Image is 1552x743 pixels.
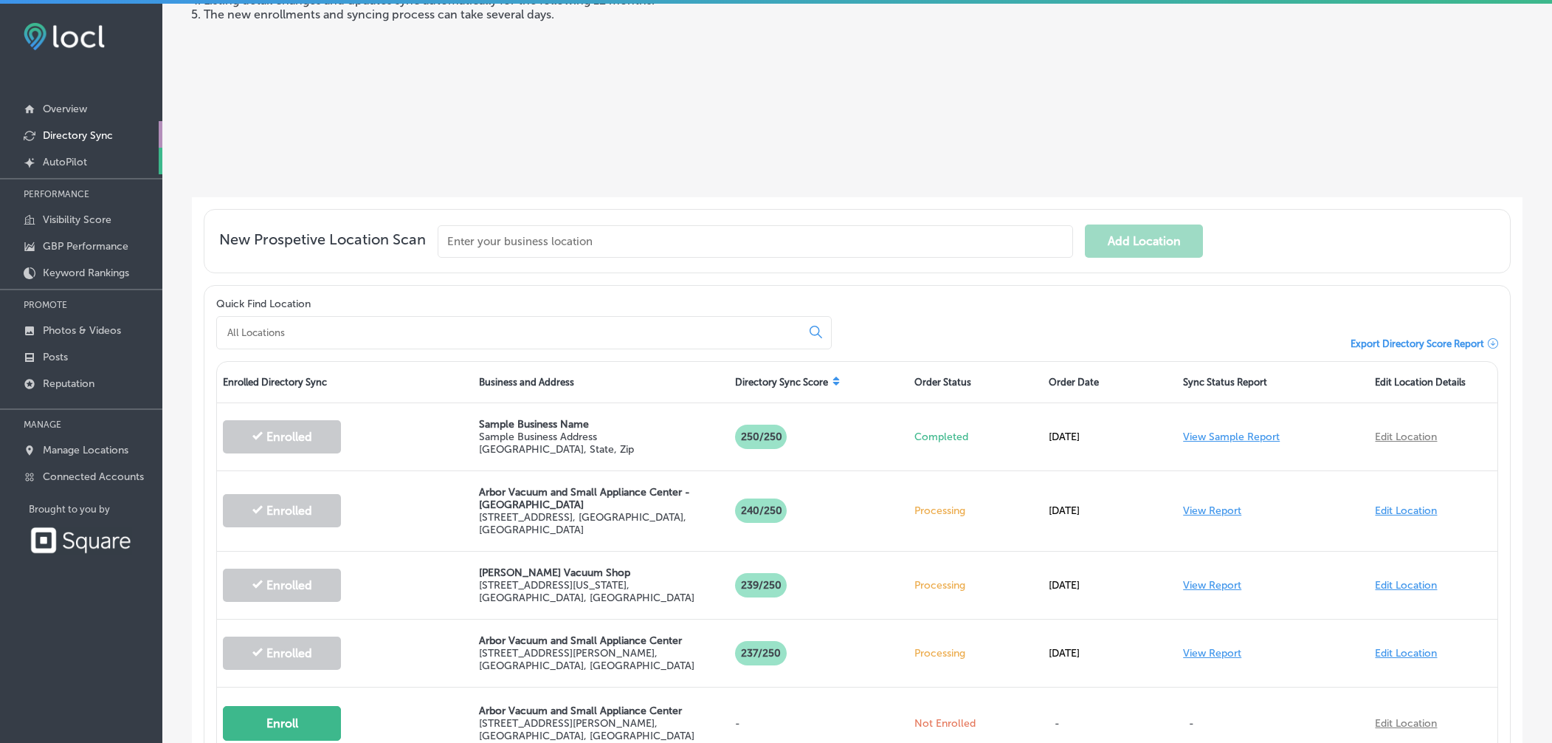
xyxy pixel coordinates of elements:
button: Enrolled [223,494,341,527]
div: [DATE] [1043,632,1177,674]
p: Manage Locations [43,444,128,456]
a: View Sample Report [1183,431,1280,443]
p: [STREET_ADDRESS] , [GEOGRAPHIC_DATA], [GEOGRAPHIC_DATA] [479,511,723,536]
input: All Locations [226,326,798,339]
button: Enrolled [223,569,341,602]
p: AutoPilot [43,156,87,168]
p: - [735,717,903,730]
div: Order Status [908,362,1043,403]
p: Keyword Rankings [43,267,129,279]
div: Enrolled Directory Sync [217,362,473,403]
button: Enrolled [223,420,341,453]
button: Add Location [1085,225,1203,258]
p: Visibility Score [43,213,111,226]
div: [DATE] [1043,490,1177,532]
p: Overview [43,103,87,115]
img: Square [29,527,132,554]
div: Business and Address [473,362,729,403]
p: 237 /250 [735,641,787,665]
a: Edit Location [1375,431,1437,443]
input: Enter your business location [438,225,1073,258]
p: 250/250 [735,425,787,449]
p: Posts [43,351,68,363]
img: fda3e92497d09a02dc62c9cd864e3231.png [24,23,105,50]
p: Processing [914,647,1037,660]
p: Directory Sync [43,129,113,142]
a: View Report [1183,579,1241,592]
div: Directory Sync Score [729,362,908,403]
p: [STREET_ADDRESS][US_STATE] , [GEOGRAPHIC_DATA], [GEOGRAPHIC_DATA] [479,579,723,604]
a: Edit Location [1375,504,1437,517]
span: Export Directory Score Report [1351,338,1484,349]
p: Sample Business Name [479,418,723,431]
div: [DATE] [1043,416,1177,458]
div: Edit Location Details [1369,362,1497,403]
p: [STREET_ADDRESS][PERSON_NAME] , [GEOGRAPHIC_DATA], [GEOGRAPHIC_DATA] [479,717,723,742]
p: Not Enrolled [914,717,1037,730]
p: 239 /250 [735,573,787,598]
a: Edit Location [1375,579,1437,592]
p: Processing [914,504,1037,517]
p: Processing [914,579,1037,592]
div: Order Date [1043,362,1177,403]
p: Photos & Videos [43,324,121,337]
label: Quick Find Location [216,298,311,310]
a: Edit Location [1375,717,1437,730]
p: Sample Business Address [479,431,723,443]
button: Enroll [223,706,341,741]
p: Brought to you by [29,504,162,515]
p: 240 /250 [735,499,787,523]
div: Sync Status Report [1177,362,1369,403]
p: [PERSON_NAME] Vacuum Shop [479,566,723,579]
button: Enrolled [223,637,341,670]
a: Edit Location [1375,647,1437,660]
a: View Report [1183,647,1241,660]
p: Arbor Vacuum and Small Appliance Center - [GEOGRAPHIC_DATA] [479,486,723,511]
p: Reputation [43,377,94,390]
a: View Report [1183,504,1241,517]
li: The new enrollments and syncing process can take several days. [204,7,983,21]
p: GBP Performance [43,240,128,253]
p: Connected Accounts [43,470,144,483]
div: [DATE] [1043,564,1177,606]
p: Arbor Vacuum and Small Appliance Center [479,705,723,717]
p: Completed [914,431,1037,443]
p: [GEOGRAPHIC_DATA], State, Zip [479,443,723,456]
p: Arbor Vacuum and Small Appliance Center [479,634,723,647]
p: [STREET_ADDRESS][PERSON_NAME] , [GEOGRAPHIC_DATA], [GEOGRAPHIC_DATA] [479,647,723,672]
